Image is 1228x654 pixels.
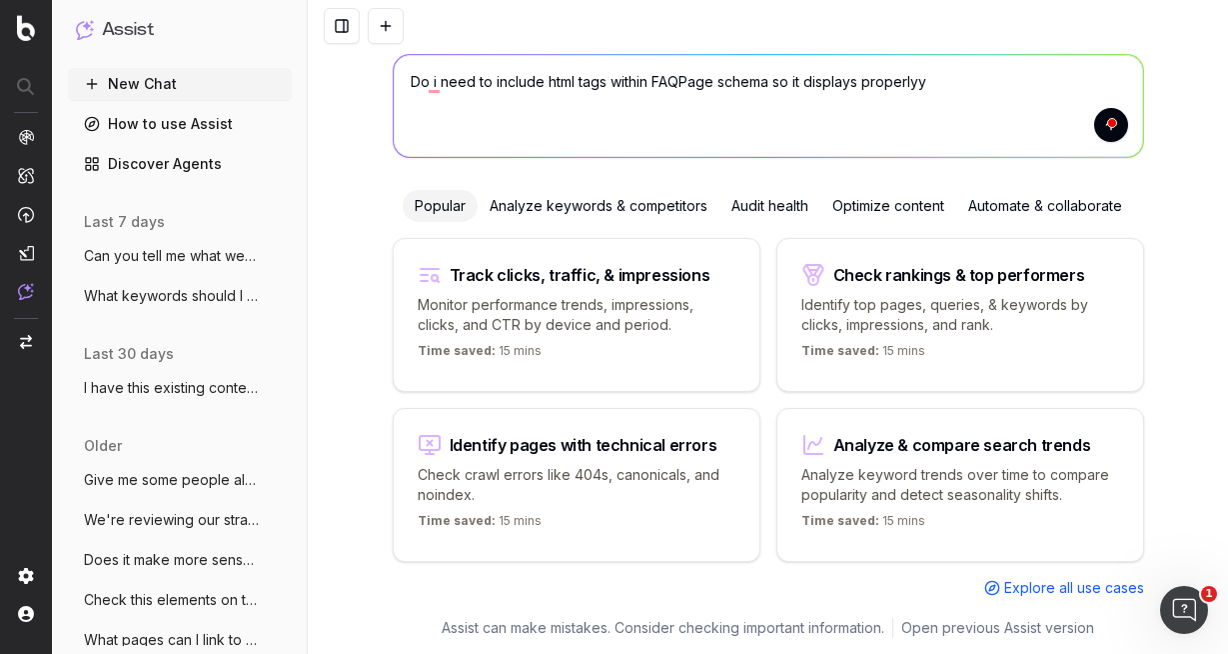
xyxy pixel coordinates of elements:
[403,190,478,222] div: Popular
[418,465,735,505] p: Check crawl errors like 404s, canonicals, and noindex.
[84,344,174,364] span: last 30 days
[84,630,260,650] span: What pages can I link to from: [URL]
[68,148,292,180] a: Discover Agents
[102,16,154,44] h1: Assist
[68,504,292,536] button: We're reviewing our strategy for Buying
[450,437,717,453] div: Identify pages with technical errors
[820,190,956,222] div: Optimize content
[18,568,34,584] img: Setting
[68,464,292,496] button: Give me some people also asked questions
[1160,586,1208,634] iframe: Intercom live chat
[18,167,34,184] img: Intelligence
[956,190,1134,222] div: Automate & collaborate
[801,343,879,358] span: Time saved:
[418,295,735,335] p: Monitor performance trends, impressions, clicks, and CTR by device and period.
[478,190,719,222] div: Analyze keywords & competitors
[18,129,34,145] img: Analytics
[418,343,542,367] p: 15 mins
[18,245,34,261] img: Studio
[442,618,884,638] p: Assist can make mistakes. Consider checking important information.
[84,286,260,306] span: What keywords should I target for an out
[68,108,292,140] a: How to use Assist
[84,470,260,490] span: Give me some people also asked questions
[68,240,292,272] button: Can you tell me what were some trending
[833,437,1091,453] div: Analyze & compare search trends
[450,267,710,283] div: Track clicks, traffic, & impressions
[68,544,292,576] button: Does it make more sense for the category
[84,510,260,530] span: We're reviewing our strategy for Buying
[418,343,496,358] span: Time saved:
[719,190,820,222] div: Audit health
[984,578,1144,598] a: Explore all use cases
[18,606,34,622] img: My account
[84,212,165,232] span: last 7 days
[68,280,292,312] button: What keywords should I target for an out
[68,584,292,616] button: Check this elements on this page for SEO
[76,16,284,44] button: Assist
[84,590,260,610] span: Check this elements on this page for SEO
[18,283,34,300] img: Assist
[418,513,542,537] p: 15 mins
[76,20,94,39] img: Assist
[20,335,32,349] img: Switch project
[833,267,1085,283] div: Check rankings & top performers
[84,246,260,266] span: Can you tell me what were some trending
[68,372,292,404] button: I have this existing content for a Samsu
[84,550,260,570] span: Does it make more sense for the category
[901,618,1094,638] a: Open previous Assist version
[418,513,496,528] span: Time saved:
[1201,586,1217,602] span: 1
[1004,578,1144,598] span: Explore all use cases
[18,206,34,223] img: Activation
[801,513,925,537] p: 15 mins
[801,513,879,528] span: Time saved:
[394,55,1143,157] textarea: To enrich screen reader interactions, please activate Accessibility in Grammarly extension settings
[17,15,35,41] img: Botify logo
[801,343,925,367] p: 15 mins
[68,68,292,100] button: New Chat
[84,436,122,456] span: older
[801,465,1119,505] p: Analyze keyword trends over time to compare popularity and detect seasonality shifts.
[84,378,260,398] span: I have this existing content for a Samsu
[801,295,1119,335] p: Identify top pages, queries, & keywords by clicks, impressions, and rank.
